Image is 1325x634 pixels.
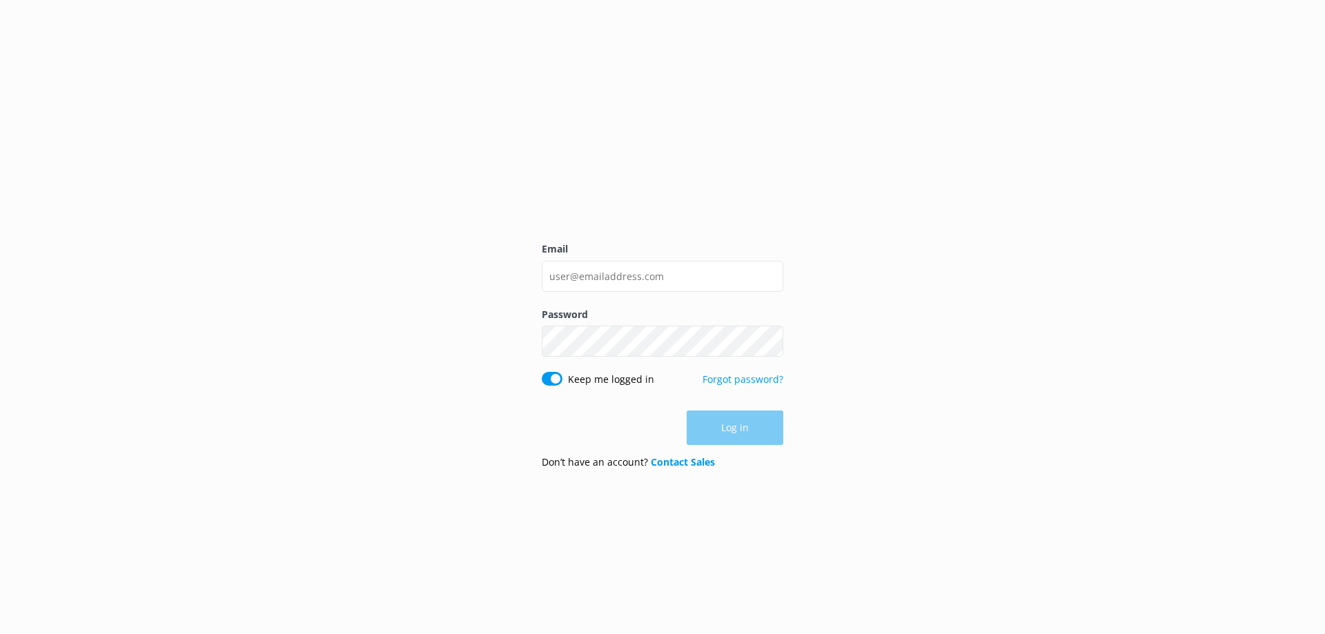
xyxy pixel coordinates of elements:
input: user@emailaddress.com [542,261,783,292]
a: Contact Sales [651,455,715,468]
label: Email [542,241,783,257]
label: Password [542,307,783,322]
a: Forgot password? [703,373,783,386]
label: Keep me logged in [568,372,654,387]
p: Don’t have an account? [542,455,715,470]
button: Show password [756,328,783,355]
